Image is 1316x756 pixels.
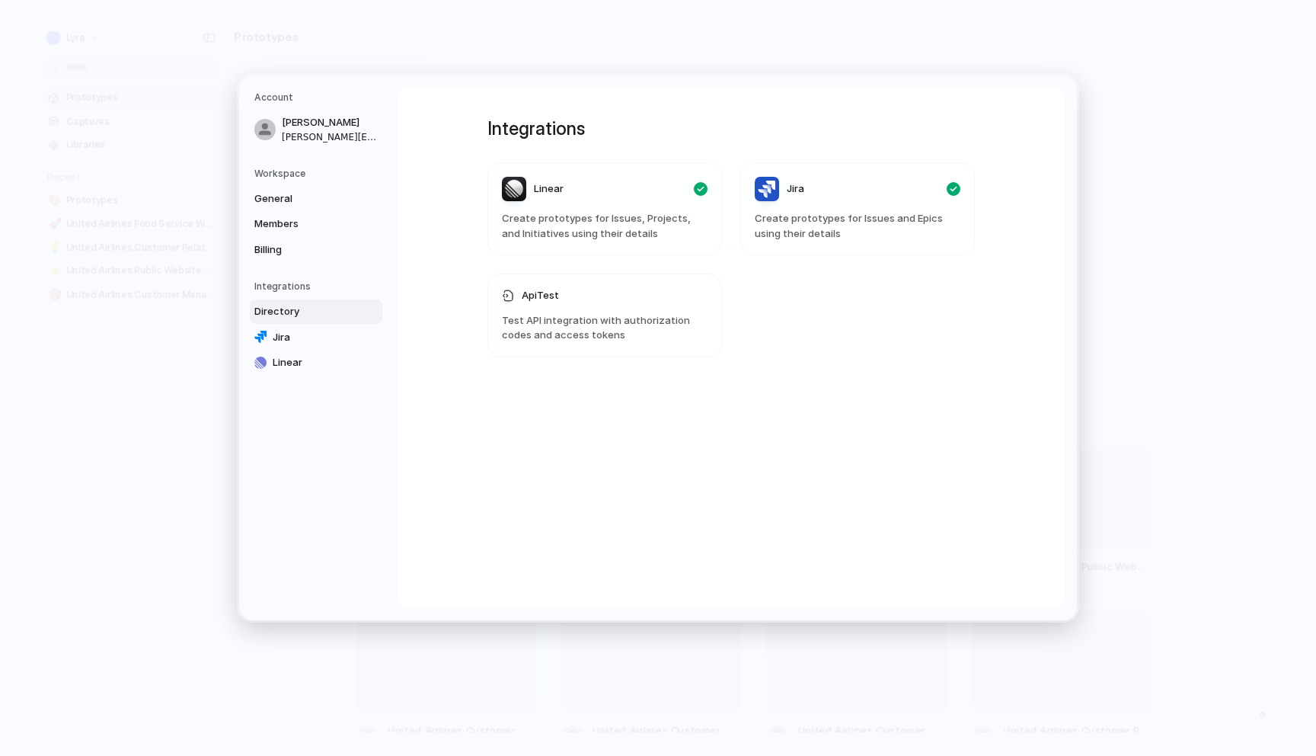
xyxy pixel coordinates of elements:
[254,191,352,206] span: General
[250,300,382,324] a: Directory
[250,351,382,375] a: Linear
[273,355,370,370] span: Linear
[522,288,559,303] span: ApiTest
[755,211,960,241] span: Create prototypes for Issues and Epics using their details
[502,211,708,241] span: Create prototypes for Issues, Projects, and Initiatives using their details
[534,181,564,197] span: Linear
[282,130,379,143] span: [PERSON_NAME][EMAIL_ADDRESS][DOMAIN_NAME]
[250,212,382,236] a: Members
[273,329,370,344] span: Jira
[502,312,708,342] span: Test API integration with authorization codes and access tokens
[254,166,382,180] h5: Workspace
[254,304,352,319] span: Directory
[250,325,382,349] a: Jira
[250,111,382,149] a: [PERSON_NAME][PERSON_NAME][EMAIL_ADDRESS][DOMAIN_NAME]
[254,216,352,232] span: Members
[254,91,382,104] h5: Account
[254,242,352,257] span: Billing
[250,237,382,261] a: Billing
[487,115,975,143] h1: Integrations
[282,115,379,130] span: [PERSON_NAME]
[254,280,382,293] h5: Integrations
[787,181,804,197] span: Jira
[250,186,382,210] a: General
